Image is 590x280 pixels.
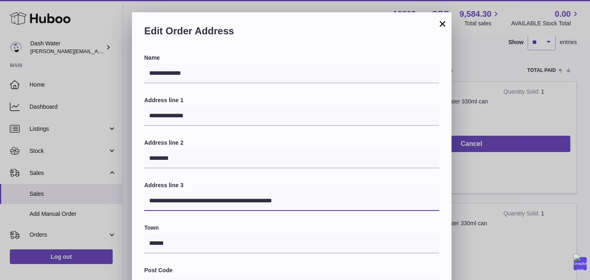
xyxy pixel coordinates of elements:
h2: Edit Order Address [144,25,439,42]
label: Name [144,54,439,62]
label: Town [144,224,439,232]
label: Address line 3 [144,181,439,189]
label: Address line 1 [144,96,439,104]
label: Post Code [144,267,439,274]
button: × [438,19,447,29]
label: Address line 2 [144,139,439,147]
